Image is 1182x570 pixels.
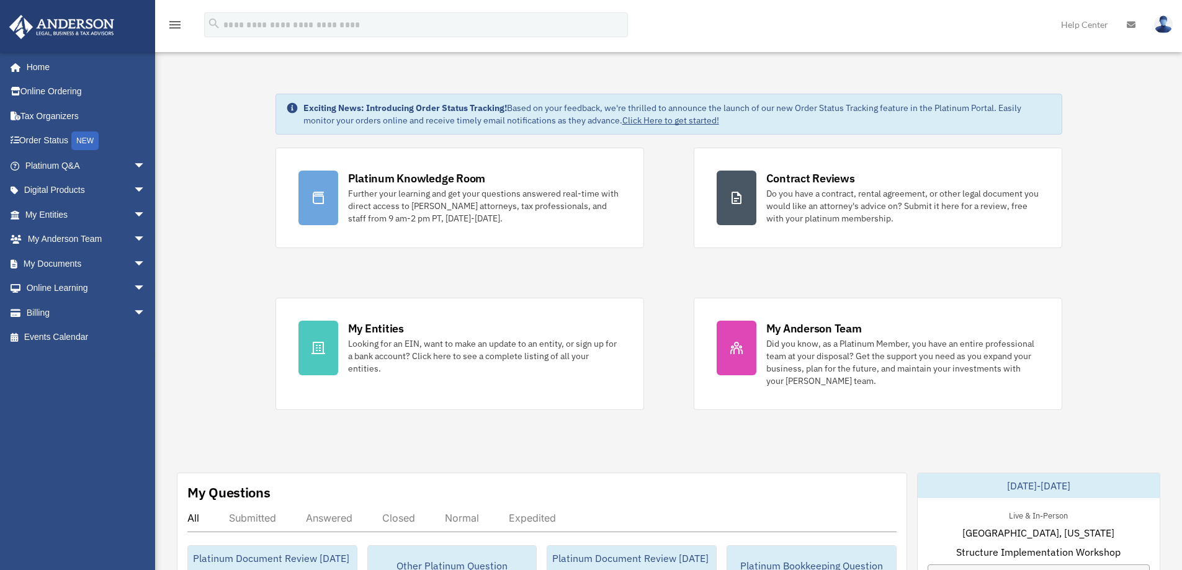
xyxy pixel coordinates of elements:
i: search [207,17,221,30]
div: Contract Reviews [766,171,855,186]
div: Answered [306,512,352,524]
a: Tax Organizers [9,104,164,128]
div: Live & In-Person [999,508,1078,521]
div: Based on your feedback, we're thrilled to announce the launch of our new Order Status Tracking fe... [303,102,1052,127]
div: Further your learning and get your questions answered real-time with direct access to [PERSON_NAM... [348,187,621,225]
div: Expedited [509,512,556,524]
div: Normal [445,512,479,524]
span: Structure Implementation Workshop [956,545,1121,559]
a: Online Ordering [9,79,164,104]
img: User Pic [1154,16,1173,33]
div: All [187,512,199,524]
span: arrow_drop_down [133,178,158,203]
a: menu [168,22,182,32]
a: My Entitiesarrow_drop_down [9,202,164,227]
span: [GEOGRAPHIC_DATA], [US_STATE] [962,525,1114,540]
span: arrow_drop_down [133,251,158,277]
a: Home [9,55,158,79]
i: menu [168,17,182,32]
div: My Entities [348,321,404,336]
a: Events Calendar [9,325,164,350]
a: Digital Productsarrow_drop_down [9,178,164,203]
div: Closed [382,512,415,524]
div: Submitted [229,512,276,524]
div: My Anderson Team [766,321,862,336]
a: Order StatusNEW [9,128,164,154]
span: arrow_drop_down [133,227,158,252]
img: Anderson Advisors Platinum Portal [6,15,118,39]
div: Looking for an EIN, want to make an update to an entity, or sign up for a bank account? Click her... [348,337,621,375]
a: My Entities Looking for an EIN, want to make an update to an entity, or sign up for a bank accoun... [275,298,644,410]
div: Did you know, as a Platinum Member, you have an entire professional team at your disposal? Get th... [766,337,1039,387]
div: Do you have a contract, rental agreement, or other legal document you would like an attorney's ad... [766,187,1039,225]
a: My Anderson Team Did you know, as a Platinum Member, you have an entire professional team at your... [694,298,1062,410]
a: Contract Reviews Do you have a contract, rental agreement, or other legal document you would like... [694,148,1062,248]
span: arrow_drop_down [133,153,158,179]
div: My Questions [187,483,271,502]
a: My Anderson Teamarrow_drop_down [9,227,164,252]
a: Platinum Q&Aarrow_drop_down [9,153,164,178]
span: arrow_drop_down [133,276,158,301]
span: arrow_drop_down [133,300,158,326]
strong: Exciting News: Introducing Order Status Tracking! [303,102,507,114]
a: Platinum Knowledge Room Further your learning and get your questions answered real-time with dire... [275,148,644,248]
a: Click Here to get started! [622,115,719,126]
a: Billingarrow_drop_down [9,300,164,325]
div: NEW [71,131,99,150]
div: [DATE]-[DATE] [918,473,1160,498]
a: My Documentsarrow_drop_down [9,251,164,276]
a: Online Learningarrow_drop_down [9,276,164,301]
span: arrow_drop_down [133,202,158,228]
div: Platinum Knowledge Room [348,171,486,186]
